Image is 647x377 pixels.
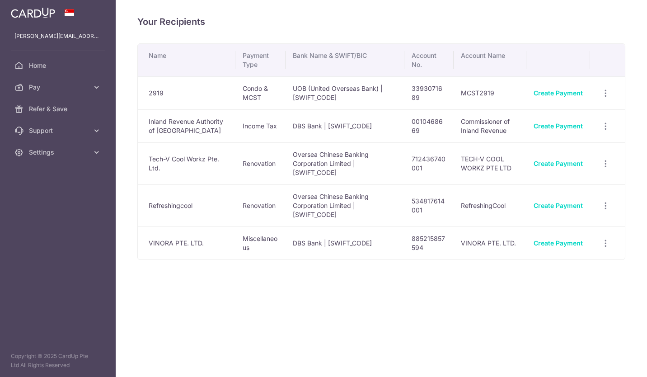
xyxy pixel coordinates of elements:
[286,109,405,142] td: DBS Bank | [SWIFT_CODE]
[534,160,583,167] a: Create Payment
[404,184,453,226] td: 534817614001
[138,44,235,76] th: Name
[454,109,527,142] td: Commissioner of Inland Revenue
[29,61,89,70] span: Home
[404,76,453,109] td: 3393071689
[534,239,583,247] a: Create Payment
[29,148,89,157] span: Settings
[534,122,583,130] a: Create Payment
[14,32,101,41] p: [PERSON_NAME][EMAIL_ADDRESS][DOMAIN_NAME]
[138,226,235,259] td: VINORA PTE. LTD.
[138,184,235,226] td: Refreshingcool
[235,109,285,142] td: Income Tax
[235,226,285,259] td: Miscellaneous
[286,76,405,109] td: UOB (United Overseas Bank) | [SWIFT_CODE]
[235,142,285,184] td: Renovation
[534,89,583,97] a: Create Payment
[29,83,89,92] span: Pay
[404,44,453,76] th: Account No.
[138,109,235,142] td: Inland Revenue Authority of [GEOGRAPHIC_DATA]
[29,104,89,113] span: Refer & Save
[138,76,235,109] td: 2919
[454,226,527,259] td: VINORA PTE. LTD.
[286,44,405,76] th: Bank Name & SWIFT/BIC
[404,142,453,184] td: 712436740001
[454,76,527,109] td: MCST2919
[454,44,527,76] th: Account Name
[454,184,527,226] td: RefreshingCool
[138,142,235,184] td: Tech-V Cool Workz Pte. Ltd.
[286,184,405,226] td: Oversea Chinese Banking Corporation Limited | [SWIFT_CODE]
[29,126,89,135] span: Support
[137,14,625,29] h4: Your Recipients
[454,142,527,184] td: TECH-V COOL WORKZ PTE LTD
[534,202,583,209] a: Create Payment
[404,109,453,142] td: 0010468669
[235,44,285,76] th: Payment Type
[404,226,453,259] td: 885215857594
[286,226,405,259] td: DBS Bank | [SWIFT_CODE]
[286,142,405,184] td: Oversea Chinese Banking Corporation Limited | [SWIFT_CODE]
[235,76,285,109] td: Condo & MCST
[235,184,285,226] td: Renovation
[11,7,55,18] img: CardUp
